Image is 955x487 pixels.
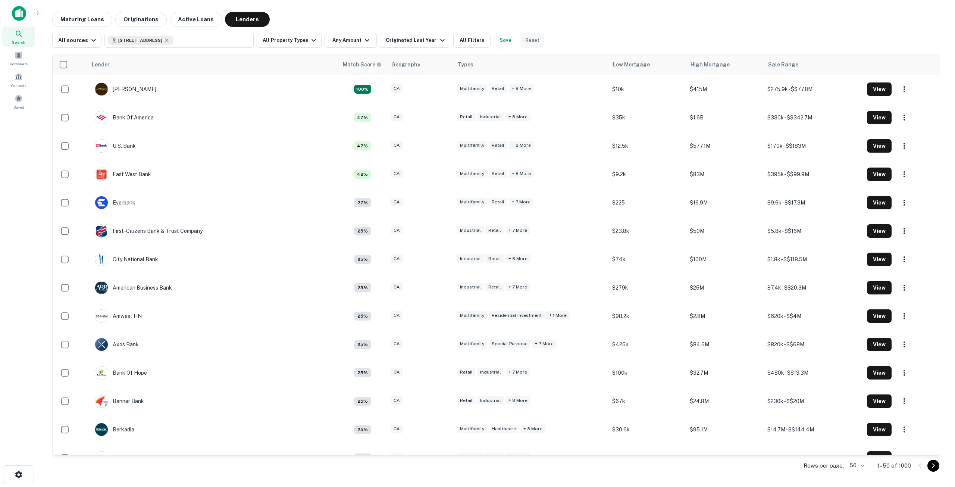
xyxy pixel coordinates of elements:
[12,39,25,45] span: Search
[2,26,35,47] div: Search
[386,36,447,45] div: Originated Last Year
[686,359,764,387] td: $32.7M
[457,255,484,263] div: Industrial
[477,368,504,377] div: Industrial
[52,12,112,27] button: Maturing Loans
[764,302,863,330] td: $620k - $$4M
[867,394,892,408] button: View
[95,452,108,464] img: picture
[391,169,403,178] div: CA
[867,366,892,380] button: View
[509,169,534,178] div: + 8 more
[391,453,403,462] div: CA
[2,48,35,68] a: Borrowers
[613,60,650,69] div: Low Mortgage
[867,338,892,351] button: View
[391,340,403,348] div: CA
[225,12,270,27] button: Lenders
[764,387,863,415] td: $230k - $$20M
[453,33,491,48] button: All Filters
[95,224,203,238] div: First-citizens Bank & Trust Company
[457,453,484,462] div: Industrial
[354,312,371,321] div: Capitalize uses an advanced AI algorithm to match your search with the best lender. The match sco...
[505,453,530,462] div: + 7 more
[387,54,453,75] th: Geography
[453,54,608,75] th: Types
[457,396,476,405] div: Retail
[867,111,892,124] button: View
[686,302,764,330] td: $2.8M
[354,170,371,179] div: Capitalize uses an advanced AI algorithm to match your search with the best lender. The match sco...
[867,139,892,153] button: View
[520,33,544,48] button: Reset
[95,83,108,96] img: picture
[489,425,519,433] div: Healthcare
[457,169,487,178] div: Multifamily
[686,103,764,132] td: $1.6B
[457,368,476,377] div: Retail
[391,311,403,320] div: CA
[764,217,863,245] td: $5.8k - $$16M
[764,245,863,274] td: $1.8k - $$118.5M
[804,461,844,470] p: Rows per page:
[489,198,507,206] div: Retail
[95,281,108,294] img: picture
[489,169,507,178] div: Retail
[764,132,863,160] td: $170k - $$183M
[458,60,473,69] div: Types
[391,84,403,93] div: CA
[2,91,35,112] div: Saved
[686,245,764,274] td: $100M
[391,396,403,405] div: CA
[95,111,108,124] img: picture
[391,141,403,150] div: CA
[489,84,507,93] div: Retail
[95,140,108,152] img: picture
[489,311,545,320] div: Residential Investment
[354,255,371,264] div: Capitalize uses an advanced AI algorithm to match your search with the best lender. The match sco...
[12,6,26,21] img: capitalize-icon.png
[95,366,108,379] img: picture
[354,85,371,94] div: Capitalize uses an advanced AI algorithm to match your search with the best lender. The match sco...
[686,217,764,245] td: $50M
[918,427,955,463] div: Chat Widget
[768,60,798,69] div: Sale Range
[354,453,371,462] div: Capitalize uses an advanced AI algorithm to match your search with the best lender. The match sco...
[95,423,108,436] img: picture
[87,54,338,75] th: Lender
[457,283,484,291] div: Industrial
[457,141,487,150] div: Multifamily
[686,274,764,302] td: $25M
[257,33,322,48] button: All Property Types
[95,196,108,209] img: picture
[95,394,144,408] div: Banner Bank
[95,366,147,380] div: Bank Of Hope
[764,160,863,188] td: $395k - $$99.9M
[13,104,24,110] span: Saved
[115,12,167,27] button: Originations
[505,255,530,263] div: + 8 more
[354,141,371,150] div: Capitalize uses an advanced AI algorithm to match your search with the best lender. The match sco...
[867,82,892,96] button: View
[354,198,371,207] div: Capitalize uses an advanced AI algorithm to match your search with the best lender. The match sco...
[686,160,764,188] td: $83M
[457,198,487,206] div: Multifamily
[92,60,110,69] div: Lender
[764,330,863,359] td: $820k - $$68M
[867,253,892,266] button: View
[532,340,557,348] div: + 7 more
[494,33,517,48] button: Save your search to get updates of matches that match your search criteria.
[686,54,764,75] th: High Mortgage
[608,274,686,302] td: $279k
[764,359,863,387] td: $480k - $$13.3M
[608,415,686,444] td: $30.6k
[10,61,28,67] span: Borrowers
[2,70,35,90] div: Contacts
[95,168,151,181] div: East West Bank
[354,113,371,122] div: Capitalize uses an advanced AI algorithm to match your search with the best lender. The match sco...
[485,453,504,462] div: Retail
[95,309,142,323] div: Amwest HN
[95,225,108,237] img: picture
[764,444,863,472] td: $500k - $$16.5M
[489,340,530,348] div: Special Purpose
